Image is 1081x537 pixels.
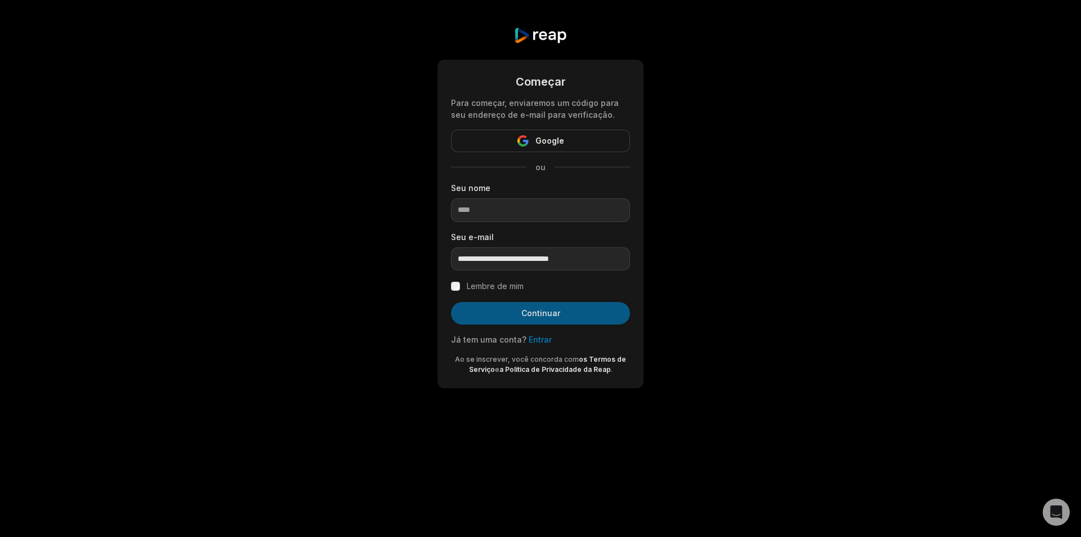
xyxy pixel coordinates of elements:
[467,281,524,291] font: Lembre de mim
[451,98,619,119] font: Para começar, enviaremos um código para seu endereço de e-mail para verificação.
[611,365,613,374] font: .
[451,335,526,344] font: Já tem uma conta?
[1043,499,1070,526] div: Open Intercom Messenger
[499,365,611,374] a: a Política de Privacidade da Reap
[451,130,630,152] button: Google
[535,162,546,172] font: ou
[529,335,552,344] a: Entrar
[455,355,579,363] font: Ao se inscrever, você concorda com
[513,27,567,44] img: colher
[535,136,564,145] font: Google
[495,365,499,374] font: e
[451,183,490,193] font: Seu nome
[516,75,566,88] font: Começar
[521,308,560,318] font: Continuar
[451,302,630,325] button: Continuar
[451,232,494,242] font: Seu e-mail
